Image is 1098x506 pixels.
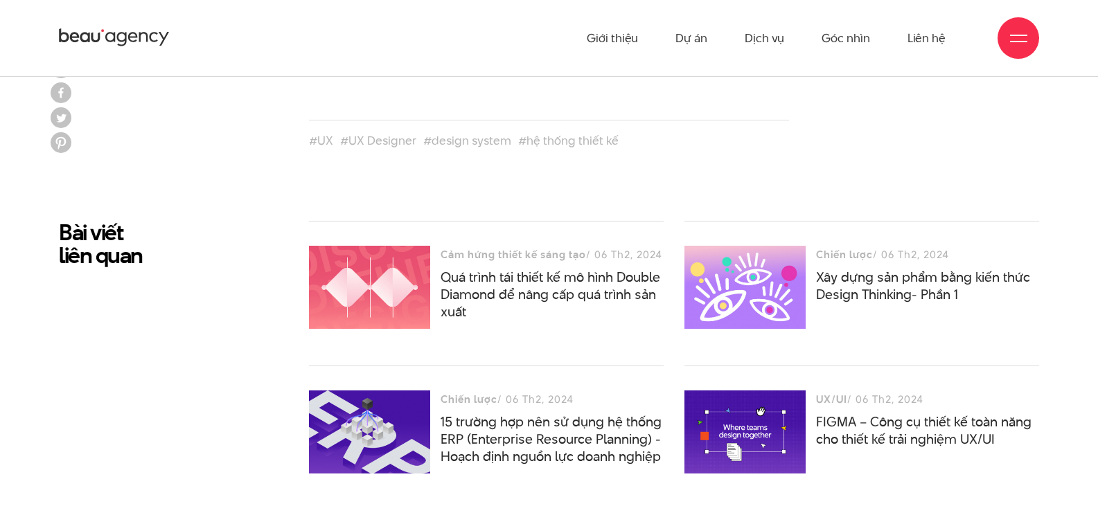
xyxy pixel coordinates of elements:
a: FIGMA – Công cụ thiết kế toàn năng cho thiết kế trải nghiệm UX/UI [816,413,1031,449]
div: / 06 Th2, 2024 [816,390,1039,408]
div: / 06 Th2, 2024 [816,246,1039,263]
h3: UX/UI [816,390,847,408]
a: #hệ thống thiết kế [518,132,619,149]
h3: Cảm hứng thiết kế sáng tạo [441,246,586,263]
a: #UX [309,132,333,149]
h2: Bài viết liên quan [59,221,288,266]
a: #design system [423,132,511,149]
a: Xây dựng sản phẩm bằng kiến thức Design Thinking- Phần 1 [816,268,1030,304]
div: / 06 Th2, 2024 [441,390,664,408]
a: 15 trường hợp nên sử dụng hệ thống ERP (Enterprise Resource Planning) - Hoạch định nguồn lực doan... [441,413,662,466]
h3: Chiến lược [816,246,873,263]
a: Quá trình tái thiết kế mô hình Double Diamond để nâng cấp quá trình sản xuất [441,268,660,321]
a: #UX Designer [340,132,416,149]
h3: Chiến lược [441,390,497,408]
div: / 06 Th2, 2024 [441,246,664,263]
